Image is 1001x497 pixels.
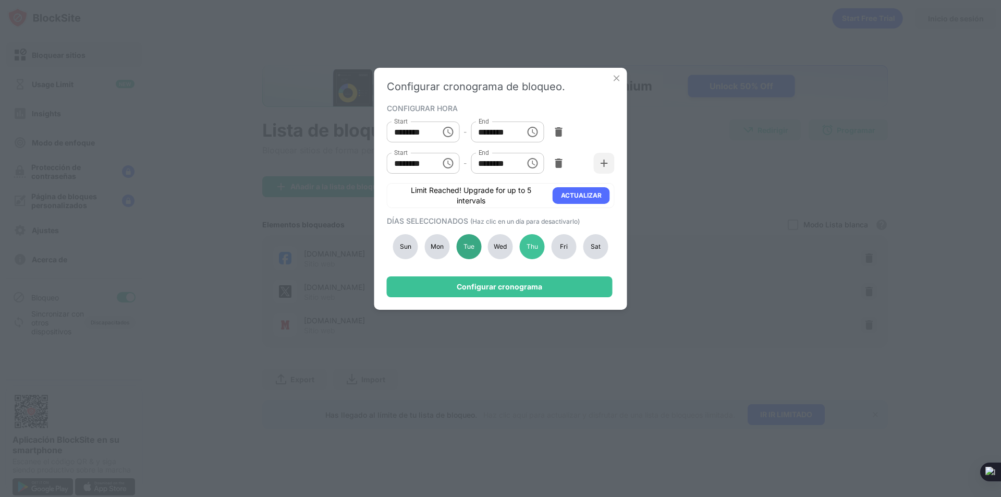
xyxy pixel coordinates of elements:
div: Wed [488,234,513,259]
label: End [478,148,489,157]
label: Start [394,148,408,157]
div: Tue [456,234,481,259]
label: Start [394,117,408,126]
div: Mon [424,234,449,259]
div: Fri [552,234,577,259]
button: Choose time, selected time is 12:00 PM [522,122,543,142]
div: Configurar cronograma de bloqueo. [387,80,615,93]
div: - [463,126,467,138]
div: Sat [583,234,608,259]
label: End [478,117,489,126]
div: DÍAS SELECCIONADOS [387,216,612,225]
div: Limit Reached! Upgrade for up to 5 intervals [396,185,546,206]
div: Thu [520,234,545,259]
img: x-button.svg [612,73,622,83]
button: Choose time, selected time is 2:00 PM [437,153,458,174]
button: Choose time, selected time is 5:00 PM [522,153,543,174]
button: Choose time, selected time is 8:00 AM [437,122,458,142]
div: Sun [393,234,418,259]
span: (Haz clic en un día para desactivarlo) [470,217,580,225]
div: - [463,157,467,169]
div: ACTUALIZAR [561,190,602,201]
div: CONFIGURAR HORA [387,104,612,112]
div: Configurar cronograma [457,283,542,291]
